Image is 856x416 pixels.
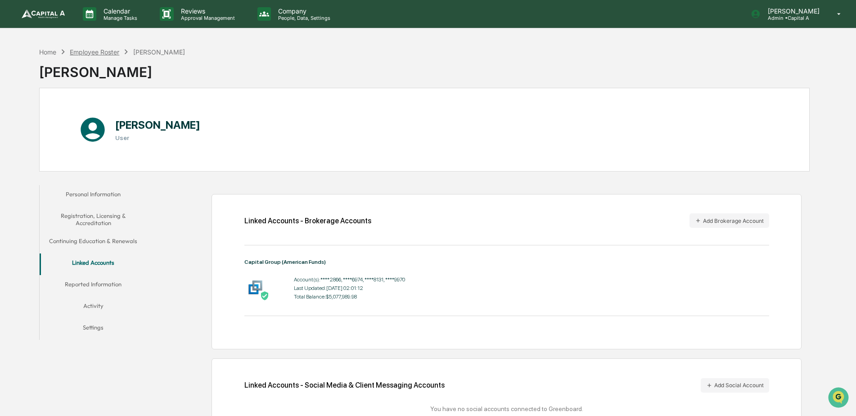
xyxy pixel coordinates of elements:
div: secondary tabs example [40,185,147,340]
div: Capital Group (American Funds) [244,259,769,265]
a: 🖐️Preclearance [5,110,62,126]
div: 🔎 [9,131,16,139]
button: Reported Information [40,275,147,297]
p: Reviews [174,7,239,15]
a: 🔎Data Lookup [5,127,60,143]
button: Settings [40,318,147,340]
div: Total Balance: $5,077,989.98 [294,294,405,300]
button: Continuing Education & Renewals [40,232,147,253]
p: Approval Management [174,15,239,21]
button: Linked Accounts [40,253,147,275]
p: Company [271,7,335,15]
p: Calendar [96,7,142,15]
div: Start new chat [31,69,148,78]
button: Activity [40,297,147,318]
span: Preclearance [18,113,58,122]
div: Linked Accounts - Brokerage Accounts [244,217,371,225]
button: Personal Information [40,185,147,207]
button: Registration, Licensing & Accreditation [40,207,147,232]
p: How can we help? [9,19,164,33]
div: 🗄️ [65,114,72,122]
p: People, Data, Settings [271,15,335,21]
div: Home [39,48,56,56]
div: Last Updated: [DATE] 02:01:12 [294,285,405,291]
div: [PERSON_NAME] [39,57,185,80]
img: 1746055101610-c473b297-6a78-478c-a979-82029cc54cd1 [9,69,25,85]
button: Start new chat [153,72,164,82]
img: Active [260,291,269,300]
div: We're available if you need us! [31,78,114,85]
div: Linked Accounts - Social Media & Client Messaging Accounts [244,378,769,393]
a: 🗄️Attestations [62,110,115,126]
p: Admin • Capital A [761,15,824,21]
h3: User [115,134,200,141]
div: 🖐️ [9,114,16,122]
span: Pylon [90,153,109,159]
div: [PERSON_NAME] [133,48,185,56]
button: Add Brokerage Account [689,213,769,228]
img: Capital Group (American Funds) - Active [244,276,267,299]
span: Attestations [74,113,112,122]
div: Employee Roster [70,48,119,56]
img: logo [22,9,65,18]
span: Data Lookup [18,131,57,140]
a: Powered byPylon [63,152,109,159]
iframe: Open customer support [827,386,851,411]
p: Manage Tasks [96,15,142,21]
h1: [PERSON_NAME] [115,118,200,131]
p: [PERSON_NAME] [761,7,824,15]
button: Add Social Account [701,378,769,393]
